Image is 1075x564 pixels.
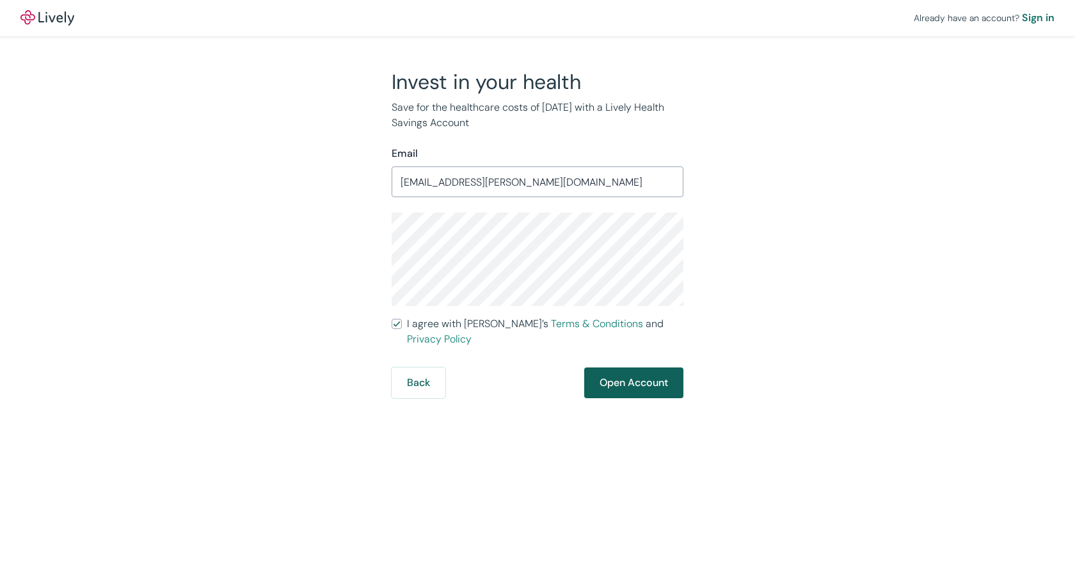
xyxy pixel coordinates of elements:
[392,146,418,161] label: Email
[407,316,683,347] span: I agree with [PERSON_NAME]’s and
[407,332,472,346] a: Privacy Policy
[914,10,1055,26] div: Already have an account?
[551,317,643,330] a: Terms & Conditions
[392,100,683,131] p: Save for the healthcare costs of [DATE] with a Lively Health Savings Account
[392,367,445,398] button: Back
[392,69,683,95] h2: Invest in your health
[20,10,74,26] img: Lively
[20,10,74,26] a: LivelyLively
[584,367,683,398] button: Open Account
[1022,10,1055,26] a: Sign in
